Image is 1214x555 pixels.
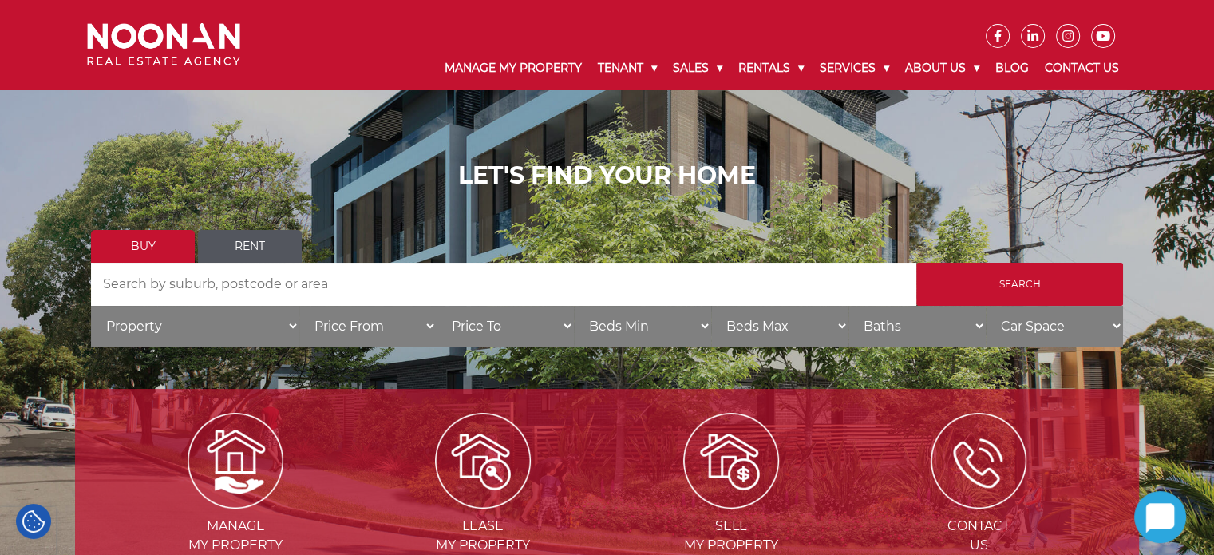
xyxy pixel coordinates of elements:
[435,413,531,509] img: Lease my property
[931,413,1026,509] img: ICONS
[437,48,590,89] a: Manage My Property
[91,230,195,263] a: Buy
[609,452,853,553] a: Sellmy Property
[897,48,987,89] a: About Us
[91,263,916,306] input: Search by suburb, postcode or area
[91,161,1123,190] h1: LET'S FIND YOUR HOME
[987,48,1037,89] a: Blog
[665,48,730,89] a: Sales
[16,504,51,539] div: Cookie Settings
[113,517,358,555] span: Manage my Property
[609,517,853,555] span: Sell my Property
[730,48,812,89] a: Rentals
[916,263,1123,306] input: Search
[198,230,302,263] a: Rent
[590,48,665,89] a: Tenant
[87,23,240,65] img: Noonan Real Estate Agency
[113,452,358,553] a: Managemy Property
[361,517,605,555] span: Lease my Property
[856,517,1101,555] span: Contact Us
[188,413,283,509] img: Manage my Property
[361,452,605,553] a: Leasemy Property
[1037,48,1127,89] a: Contact Us
[683,413,779,509] img: Sell my property
[856,452,1101,553] a: ContactUs
[812,48,897,89] a: Services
